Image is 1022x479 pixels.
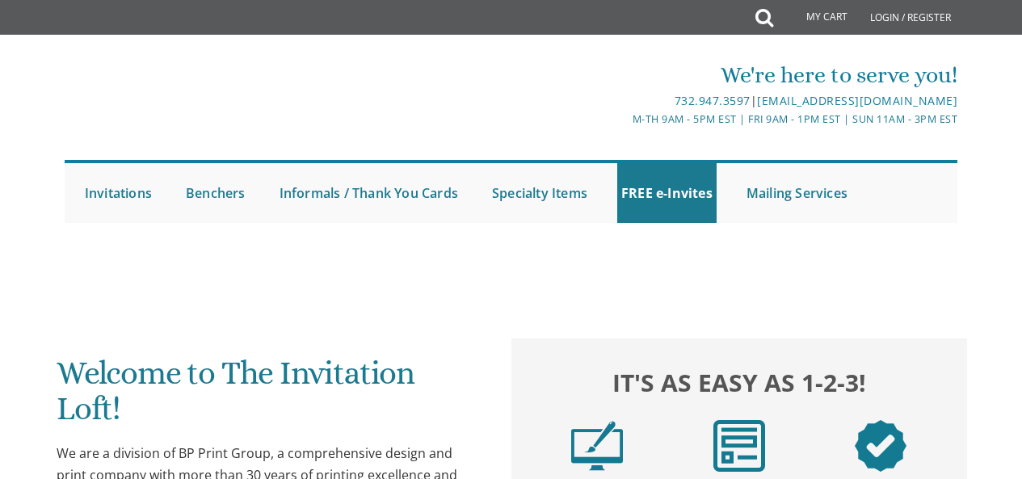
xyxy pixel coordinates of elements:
div: M-Th 9am - 5pm EST | Fri 9am - 1pm EST | Sun 11am - 3pm EST [363,111,957,128]
h1: Welcome to The Invitation Loft! [57,355,482,439]
div: | [363,91,957,111]
img: step1.png [571,420,623,472]
h2: It's as easy as 1-2-3! [526,364,952,400]
img: step2.png [713,420,765,472]
img: step3.png [855,420,906,472]
a: Invitations [81,163,156,223]
a: Specialty Items [488,163,591,223]
a: My Cart [772,2,859,34]
a: FREE e-Invites [617,163,717,223]
a: 732.947.3597 [675,93,751,108]
a: [EMAIL_ADDRESS][DOMAIN_NAME] [757,93,957,108]
a: Informals / Thank You Cards [275,163,462,223]
a: Mailing Services [742,163,852,223]
a: Benchers [182,163,250,223]
div: We're here to serve you! [363,59,957,91]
